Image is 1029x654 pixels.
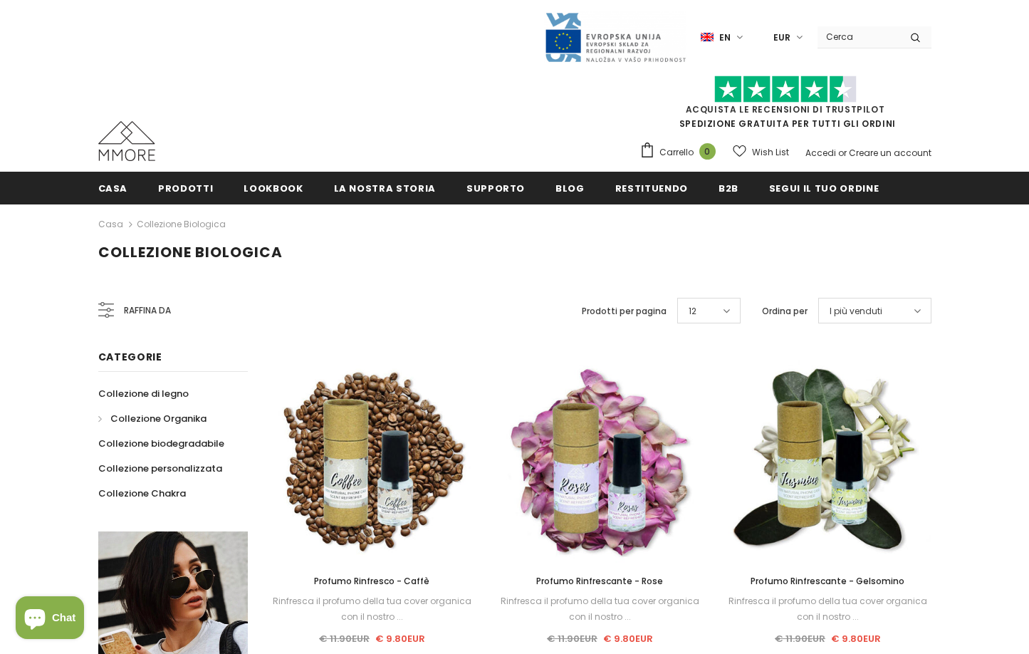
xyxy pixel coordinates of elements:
[818,26,899,47] input: Search Site
[639,82,931,130] span: SPEDIZIONE GRATUITA PER TUTTI GLI ORDINI
[269,593,476,625] div: Rinfresca il profumo della tua cover organica con il nostro ...
[659,145,694,160] span: Carrello
[98,481,186,506] a: Collezione Chakra
[98,216,123,233] a: Casa
[314,575,429,587] span: Profumo Rinfresco - Caffè
[775,632,825,645] span: € 11.90EUR
[724,573,931,589] a: Profumo Rinfrescante - Gelsomino
[831,632,881,645] span: € 9.80EUR
[769,182,879,195] span: Segui il tuo ordine
[849,147,931,159] a: Creare un account
[98,431,224,456] a: Collezione biodegradabile
[719,172,738,204] a: B2B
[582,304,667,318] label: Prodotti per pagina
[603,632,653,645] span: € 9.80EUR
[555,172,585,204] a: Blog
[98,182,128,195] span: Casa
[714,76,857,103] img: Fidati di Pilot Stars
[334,182,436,195] span: La nostra storia
[158,182,213,195] span: Prodotti
[98,242,283,262] span: Collezione biologica
[544,11,686,63] img: Javni Razpis
[555,182,585,195] span: Blog
[719,182,738,195] span: B2B
[466,182,525,195] span: supporto
[334,172,436,204] a: La nostra storia
[496,573,703,589] a: Profumo Rinfrescante - Rose
[98,406,207,431] a: Collezione Organika
[496,593,703,625] div: Rinfresca il profumo della tua cover organica con il nostro ...
[536,575,663,587] span: Profumo Rinfrescante - Rose
[98,387,189,400] span: Collezione di legno
[615,182,688,195] span: Restituendo
[719,31,731,45] span: en
[733,140,789,165] a: Wish List
[98,381,189,406] a: Collezione di legno
[769,172,879,204] a: Segui il tuo ordine
[98,350,162,364] span: Categorie
[98,487,186,500] span: Collezione Chakra
[137,218,226,230] a: Collezione biologica
[269,573,476,589] a: Profumo Rinfresco - Caffè
[110,412,207,425] span: Collezione Organika
[701,31,714,43] img: i-lang-1.png
[544,31,686,43] a: Javni Razpis
[838,147,847,159] span: or
[319,632,370,645] span: € 11.90EUR
[751,575,904,587] span: Profumo Rinfrescante - Gelsomino
[244,172,303,204] a: Lookbook
[375,632,425,645] span: € 9.80EUR
[724,593,931,625] div: Rinfresca il profumo della tua cover organica con il nostro ...
[699,143,716,160] span: 0
[466,172,525,204] a: supporto
[689,304,696,318] span: 12
[244,182,303,195] span: Lookbook
[762,304,808,318] label: Ordina per
[11,596,88,643] inbox-online-store-chat: Shopify online store chat
[686,103,885,115] a: Acquista le recensioni di TrustPilot
[752,145,789,160] span: Wish List
[98,456,222,481] a: Collezione personalizzata
[124,303,171,318] span: Raffina da
[773,31,790,45] span: EUR
[805,147,836,159] a: Accedi
[615,172,688,204] a: Restituendo
[98,462,222,475] span: Collezione personalizzata
[98,172,128,204] a: Casa
[98,437,224,450] span: Collezione biodegradabile
[639,142,723,163] a: Carrello 0
[830,304,882,318] span: I più venduti
[158,172,213,204] a: Prodotti
[547,632,597,645] span: € 11.90EUR
[98,121,155,161] img: Casi MMORE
